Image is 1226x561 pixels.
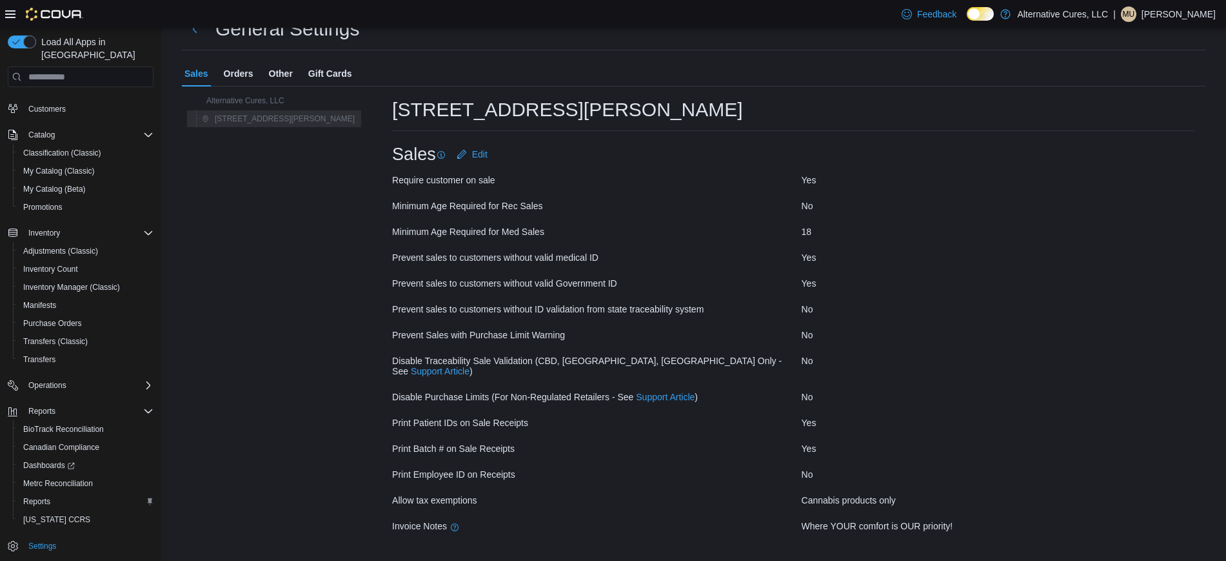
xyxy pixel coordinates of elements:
h1: [STREET_ADDRESS][PERSON_NAME] [392,97,742,123]
div: Cannabis products only [802,495,1195,505]
span: Sales [184,61,208,87]
span: Operations [23,378,153,393]
span: Inventory Count [18,261,153,277]
span: Metrc Reconciliation [23,478,93,489]
span: Settings [28,541,56,551]
span: Minimum Age Required for Rec Sales [392,201,542,211]
span: Minimum Age Required for Med Sales [392,227,544,237]
span: Reports [28,406,55,416]
span: Edit [472,148,488,161]
span: Classification (Classic) [23,148,101,158]
button: Classification (Classic) [13,144,159,162]
span: Inventory Manager (Classic) [23,282,120,292]
span: Other [269,61,293,87]
span: Prevent sales to customers without valid medical ID [392,252,598,263]
button: Customers [3,99,159,118]
span: Print Employee ID on Receipts [392,469,515,480]
div: No [802,469,1195,480]
button: Inventory [23,225,65,241]
button: Inventory [3,224,159,242]
span: BioTrack Reconciliation [23,424,104,434]
a: Transfers [18,352,61,367]
span: Adjustments (Classic) [23,246,98,256]
a: Promotions [18,199,68,215]
div: Where YOUR comfort is OUR priority! [802,521,1195,532]
span: Washington CCRS [18,512,153,527]
span: Print Patient IDs on Sale Receipts [392,418,528,428]
div: Morgan Underhill [1121,6,1136,22]
a: Reports [18,494,55,509]
div: Yes [802,252,1195,263]
button: Inventory Manager (Classic) [13,278,159,296]
span: Customers [28,104,66,114]
span: My Catalog (Beta) [23,184,86,194]
span: Print Batch # on Sale Receipts [392,444,515,454]
span: Transfers [23,354,55,365]
span: [US_STATE] CCRS [23,515,90,525]
div: No [802,392,1195,402]
a: Feedback [896,1,962,27]
a: Classification (Classic) [18,145,106,161]
a: Canadian Compliance [18,440,104,455]
p: Alternative Cures, LLC [1017,6,1108,22]
a: Adjustments (Classic) [18,243,103,259]
button: Operations [23,378,72,393]
span: Canadian Compliance [18,440,153,455]
span: Disable Purchase Limits (For Non-Regulated Retailers - See ) [392,392,698,402]
a: Dashboards [18,458,80,473]
span: Transfers (Classic) [18,334,153,349]
a: BioTrack Reconciliation [18,422,109,437]
div: Yes [802,278,1195,289]
span: Prevent Sales with Purchase Limit Warning [392,330,565,340]
span: Alternative Cures, LLC [206,96,284,106]
button: Next [182,16,208,42]
button: My Catalog (Beta) [13,180,159,198]
button: Reports [13,493,159,511]
button: Adjustments (Classic) [13,242,159,260]
span: Customers [23,101,153,117]
span: Operations [28,380,66,391]
img: Cova [26,8,83,21]
a: Support Article [411,366,470,376]
div: No [802,304,1195,314]
button: [US_STATE] CCRS [13,511,159,529]
span: Reports [18,494,153,509]
span: My Catalog (Beta) [18,181,153,197]
button: Promotions [13,198,159,216]
span: [STREET_ADDRESS][PERSON_NAME] [215,114,355,124]
div: No [802,201,1195,211]
span: Purchase Orders [23,318,82,329]
p: [PERSON_NAME] [1142,6,1216,22]
a: Purchase Orders [18,316,87,331]
a: Settings [23,538,61,554]
button: Purchase Orders [13,314,159,332]
span: BioTrack Reconciliation [18,422,153,437]
span: MU [1123,6,1135,22]
span: Dashboards [18,458,153,473]
span: Transfers (Classic) [23,336,88,347]
span: Transfers [18,352,153,367]
div: No [802,356,1195,376]
span: Orders [224,61,253,87]
input: Dark Mode [967,7,994,21]
button: Alternative Cures, LLC [188,93,290,108]
span: My Catalog (Classic) [23,166,95,176]
span: Manifests [18,298,153,313]
span: Promotions [23,202,63,212]
span: Allow tax exemptions [392,495,477,505]
span: Settings [23,538,153,554]
span: Inventory [23,225,153,241]
a: Inventory Manager (Classic) [18,280,125,295]
button: Manifests [13,296,159,314]
p: | [1113,6,1116,22]
a: Transfers (Classic) [18,334,93,349]
span: Require customer on sale [392,175,495,185]
span: Inventory Manager (Classic) [18,280,153,295]
button: Catalog [3,126,159,144]
div: Yes [802,444,1195,454]
span: Manifests [23,300,56,311]
a: Dashboards [13,456,159,474]
button: Settings [3,536,159,555]
div: Yes [802,418,1195,428]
